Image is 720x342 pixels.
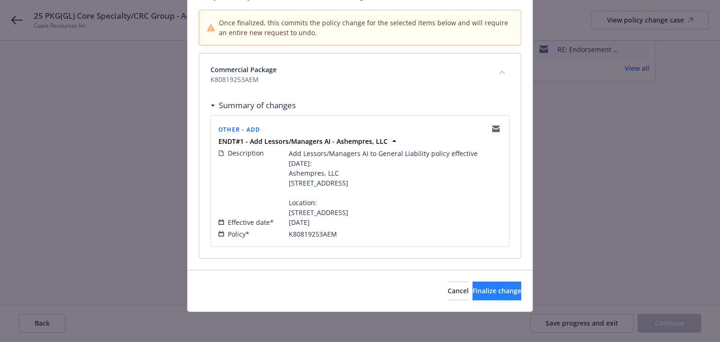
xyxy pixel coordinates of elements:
span: Policy* [228,229,249,239]
a: copyLogging [490,123,502,134]
span: Effective date* [228,217,274,227]
strong: ENDT#1 - Add Lessors/Managers AI - Ashempres, LLC [218,137,388,146]
span: Other - Add [218,126,260,134]
div: Commercial PackageK80819253AEMcollapse content [199,53,521,96]
span: [DATE] [289,217,310,227]
button: Finalize change [472,282,521,300]
span: K80819253AEM [289,229,337,239]
button: Cancel [448,282,469,300]
span: Cancel [448,286,469,295]
span: Description [228,148,264,158]
span: Add Lessors/Managers AI to General Liability policy effective [DATE]: Ashempres, LLC [STREET_ADDR... [289,149,502,217]
h3: Summary of changes [219,99,296,112]
span: K80819253AEM [210,74,487,84]
span: Finalize change [472,286,521,295]
button: collapse content [495,65,510,80]
span: Once finalized, this commits the policy change for the selected items below and will require an e... [219,18,513,37]
span: Commercial Package [210,65,487,74]
div: Summary of changes [210,99,296,112]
